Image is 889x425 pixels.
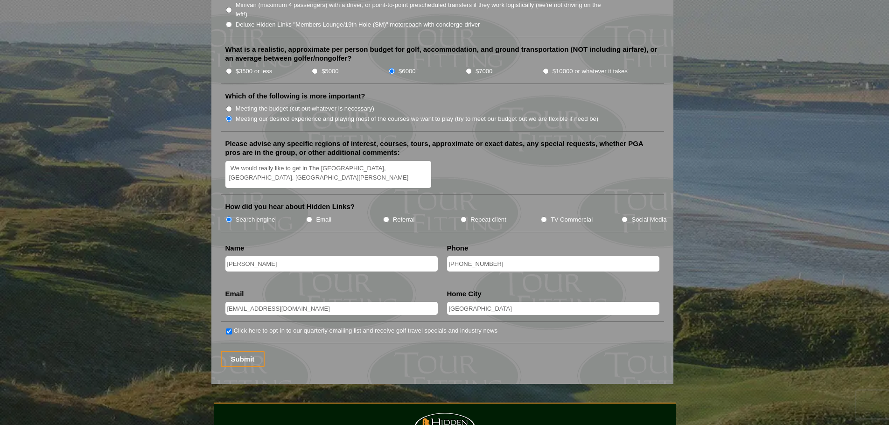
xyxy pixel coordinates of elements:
[225,289,244,299] label: Email
[447,244,469,253] label: Phone
[470,215,506,224] label: Repeat client
[236,114,599,124] label: Meeting our desired experience and playing most of the courses we want to play (try to meet our b...
[236,104,374,113] label: Meeting the budget (cut out whatever is necessary)
[476,67,492,76] label: $7000
[236,215,275,224] label: Search engine
[393,215,415,224] label: Referral
[553,67,628,76] label: $10000 or whatever it takes
[551,215,593,224] label: TV Commercial
[221,351,265,367] input: Submit
[399,67,415,76] label: $6000
[225,45,659,63] label: What is a realistic, approximate per person budget for golf, accommodation, and ground transporta...
[225,139,659,157] label: Please advise any specific regions of interest, courses, tours, approximate or exact dates, any s...
[225,202,355,211] label: How did you hear about Hidden Links?
[236,67,273,76] label: $3500 or less
[631,215,666,224] label: Social Media
[236,0,611,19] label: Minivan (maximum 4 passengers) with a driver, or point-to-point prescheduled transfers if they wo...
[316,215,331,224] label: Email
[236,20,480,29] label: Deluxe Hidden Links "Members Lounge/19th Hole (SM)" motorcoach with concierge-driver
[322,67,338,76] label: $5000
[225,244,245,253] label: Name
[225,161,432,188] textarea: We would really like to get in The [GEOGRAPHIC_DATA], [GEOGRAPHIC_DATA], [GEOGRAPHIC_DATA][PERSON...
[447,289,482,299] label: Home City
[234,326,497,335] label: Click here to opt-in to our quarterly emailing list and receive golf travel specials and industry...
[225,91,365,101] label: Which of the following is more important?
